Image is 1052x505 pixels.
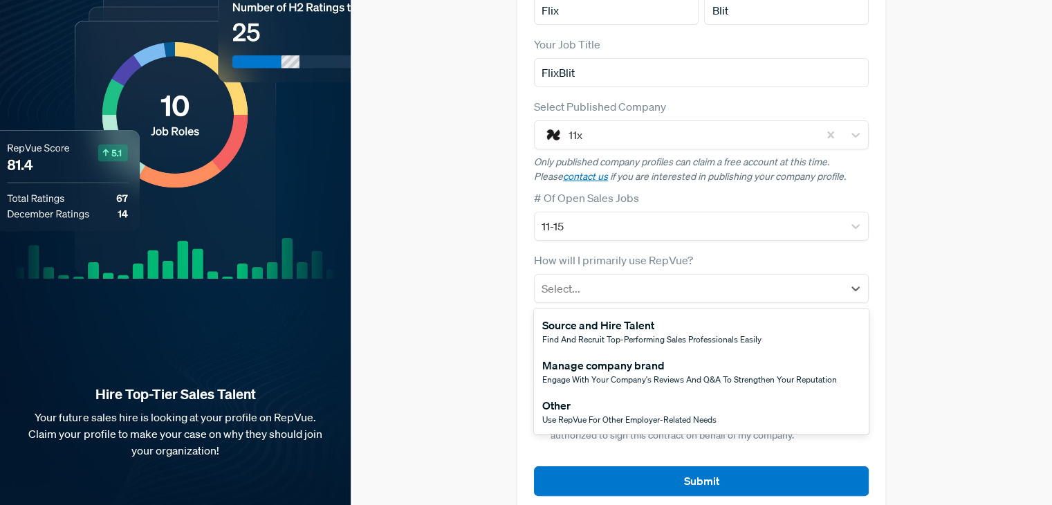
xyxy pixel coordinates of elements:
a: contact us [563,170,608,183]
div: Other [542,397,717,414]
div: Source and Hire Talent [542,317,762,333]
img: 11x [545,127,562,143]
label: How will I primarily use RepVue? [534,252,693,268]
label: Your Job Title [534,36,600,53]
button: Submit [534,466,869,496]
input: Title [534,58,869,87]
span: Find and recruit top-performing sales professionals easily [542,333,762,345]
div: Manage company brand [542,357,837,374]
strong: Hire Top-Tier Sales Talent [22,385,329,403]
p: Your future sales hire is looking at your profile on RepVue. Claim your profile to make your case... [22,409,329,459]
label: Select Published Company [534,98,666,115]
span: Engage with your company's reviews and Q&A to strengthen your reputation [542,374,837,385]
p: Only published company profiles can claim a free account at this time. Please if you are interest... [534,155,869,184]
span: Use RepVue for other employer-related needs [542,414,717,425]
label: # Of Open Sales Jobs [534,190,639,206]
